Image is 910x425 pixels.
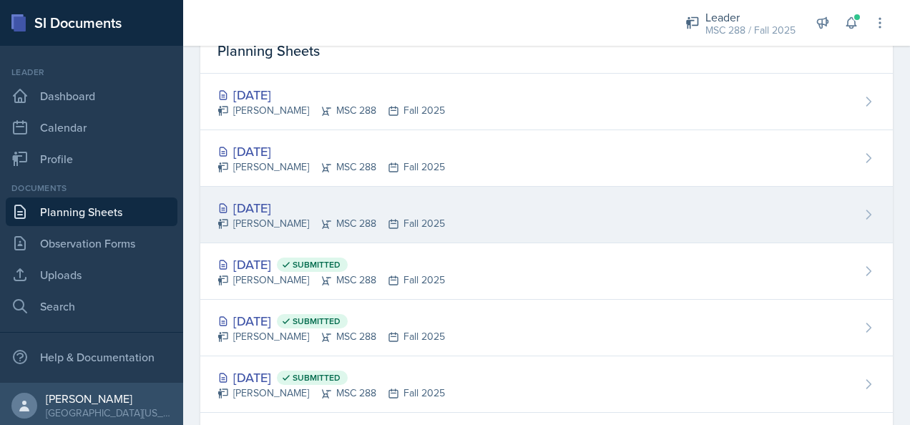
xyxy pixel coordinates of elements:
[217,85,445,104] div: [DATE]
[6,197,177,226] a: Planning Sheets
[6,145,177,173] a: Profile
[217,368,445,387] div: [DATE]
[293,259,341,270] span: Submitted
[6,343,177,371] div: Help & Documentation
[6,260,177,289] a: Uploads
[200,300,893,356] a: [DATE] Submitted [PERSON_NAME]MSC 288Fall 2025
[217,198,445,218] div: [DATE]
[705,9,796,26] div: Leader
[217,386,445,401] div: [PERSON_NAME] MSC 288 Fall 2025
[6,113,177,142] a: Calendar
[293,316,341,327] span: Submitted
[217,311,445,331] div: [DATE]
[6,229,177,258] a: Observation Forms
[217,216,445,231] div: [PERSON_NAME] MSC 288 Fall 2025
[6,82,177,110] a: Dashboard
[200,74,893,130] a: [DATE] [PERSON_NAME]MSC 288Fall 2025
[46,406,172,420] div: [GEOGRAPHIC_DATA][US_STATE] in [GEOGRAPHIC_DATA]
[6,292,177,321] a: Search
[200,130,893,187] a: [DATE] [PERSON_NAME]MSC 288Fall 2025
[200,243,893,300] a: [DATE] Submitted [PERSON_NAME]MSC 288Fall 2025
[46,391,172,406] div: [PERSON_NAME]
[217,273,445,288] div: [PERSON_NAME] MSC 288 Fall 2025
[217,255,445,274] div: [DATE]
[293,372,341,384] span: Submitted
[217,329,445,344] div: [PERSON_NAME] MSC 288 Fall 2025
[200,187,893,243] a: [DATE] [PERSON_NAME]MSC 288Fall 2025
[6,182,177,195] div: Documents
[217,103,445,118] div: [PERSON_NAME] MSC 288 Fall 2025
[217,142,445,161] div: [DATE]
[6,66,177,79] div: Leader
[705,23,796,38] div: MSC 288 / Fall 2025
[200,29,893,74] div: Planning Sheets
[200,356,893,413] a: [DATE] Submitted [PERSON_NAME]MSC 288Fall 2025
[217,160,445,175] div: [PERSON_NAME] MSC 288 Fall 2025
